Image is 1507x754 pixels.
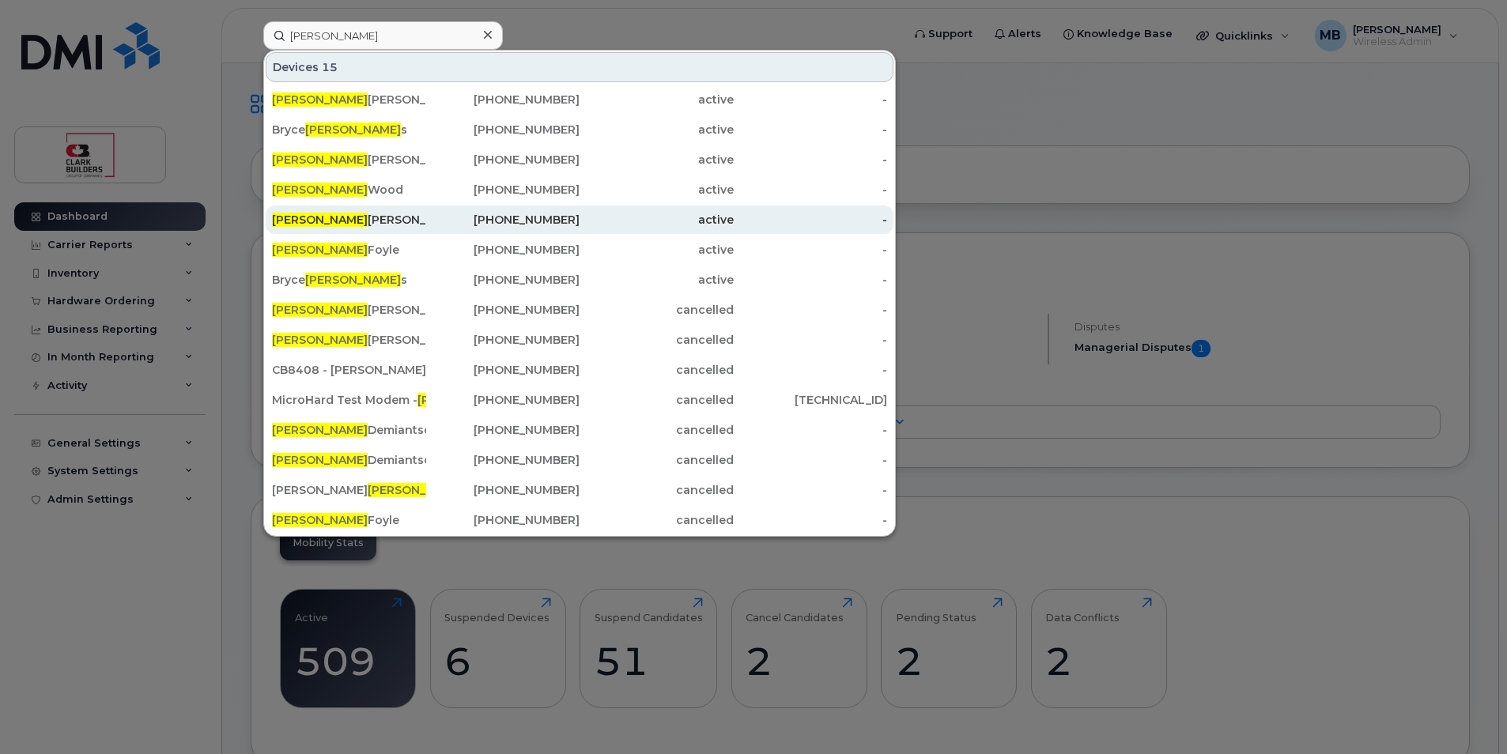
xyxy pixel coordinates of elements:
div: [PHONE_NUMBER] [426,272,580,288]
span: [PERSON_NAME] [272,92,368,107]
div: [PERSON_NAME] [272,332,426,348]
a: [PERSON_NAME]Foyle[PHONE_NUMBER]cancelled- [266,506,893,534]
span: [PERSON_NAME] [272,423,368,437]
div: [PHONE_NUMBER] [426,392,580,408]
div: - [734,302,888,318]
div: [TECHNICAL_ID] [734,392,888,408]
span: [PERSON_NAME] [272,243,368,257]
div: cancelled [580,512,734,528]
div: [PHONE_NUMBER] [426,152,580,168]
a: Bryce[PERSON_NAME]s[PHONE_NUMBER]active- [266,266,893,294]
div: [PERSON_NAME] [272,92,426,107]
div: [PHONE_NUMBER] [426,452,580,468]
div: Bryce s [272,272,426,288]
div: - [734,92,888,107]
div: - [734,122,888,138]
div: active [580,212,734,228]
span: [PERSON_NAME] [272,453,368,467]
div: - [734,422,888,438]
div: cancelled [580,392,734,408]
div: [PHONE_NUMBER] [426,362,580,378]
span: [PERSON_NAME] [272,513,368,527]
a: [PERSON_NAME]Foyle[PHONE_NUMBER]active- [266,236,893,264]
span: [PERSON_NAME] [272,153,368,167]
div: cancelled [580,482,734,498]
a: [PERSON_NAME]Demiantschuk[PHONE_NUMBER]cancelled- [266,446,893,474]
span: [PERSON_NAME] [272,303,368,317]
div: [PHONE_NUMBER] [426,302,580,318]
span: [PERSON_NAME] [305,123,401,137]
div: [PERSON_NAME] pending cancelation [272,302,426,318]
a: [PERSON_NAME][PERSON_NAME][PHONE_NUMBER]cancelled- [266,476,893,504]
span: [PERSON_NAME] [272,333,368,347]
span: [PERSON_NAME] [272,213,368,227]
div: - [734,452,888,468]
div: CB8408 - [PERSON_NAME] [272,362,426,378]
div: Demiantschuk [272,452,426,468]
div: [PHONE_NUMBER] [426,482,580,498]
span: [PERSON_NAME] [272,183,368,197]
div: cancelled [580,332,734,348]
div: cancelled [580,302,734,318]
span: 15 [322,59,338,75]
div: cancelled [580,362,734,378]
div: - [734,512,888,528]
a: MicroHard Test Modem -[PERSON_NAME][PERSON_NAME] pending cancelation[PHONE_NUMBER]cancelled[TECHN... [266,386,893,414]
a: [PERSON_NAME][PERSON_NAME][PHONE_NUMBER]cancelled- [266,326,893,354]
div: MicroHard Test Modem - [PERSON_NAME] pending cancelation [272,392,426,408]
div: active [580,242,734,258]
div: - [734,332,888,348]
a: [PERSON_NAME]Wood[PHONE_NUMBER]active- [266,175,893,204]
div: active [580,272,734,288]
a: CB8408 - [PERSON_NAME][PHONE_NUMBER]cancelled- [266,356,893,384]
div: cancelled [580,422,734,438]
div: [PHONE_NUMBER] [426,332,580,348]
div: [PHONE_NUMBER] [426,122,580,138]
span: [PERSON_NAME] [305,273,401,287]
a: [PERSON_NAME][PERSON_NAME] pending cancelation[PHONE_NUMBER]cancelled- [266,296,893,324]
div: - [734,242,888,258]
div: Devices [266,52,893,82]
div: [PHONE_NUMBER] [426,242,580,258]
div: - [734,182,888,198]
div: active [580,92,734,107]
a: Bryce[PERSON_NAME]s[PHONE_NUMBER]active- [266,115,893,144]
span: [PERSON_NAME] [417,393,513,407]
div: [PERSON_NAME] [272,152,426,168]
a: [PERSON_NAME][PERSON_NAME][PHONE_NUMBER]active- [266,145,893,174]
div: [PHONE_NUMBER] [426,212,580,228]
div: [PHONE_NUMBER] [426,92,580,107]
div: [PERSON_NAME] [272,212,426,228]
div: active [580,122,734,138]
div: - [734,272,888,288]
iframe: Messenger Launcher [1438,685,1495,742]
div: - [734,212,888,228]
div: active [580,182,734,198]
span: [PERSON_NAME] [368,483,463,497]
div: [PHONE_NUMBER] [426,512,580,528]
a: [PERSON_NAME][PERSON_NAME][PHONE_NUMBER]active- [266,205,893,234]
div: Demiantschuk [272,422,426,438]
a: [PERSON_NAME][PERSON_NAME][PHONE_NUMBER]active- [266,85,893,114]
div: [PHONE_NUMBER] [426,182,580,198]
div: Bryce s [272,122,426,138]
div: active [580,152,734,168]
div: - [734,482,888,498]
div: [PERSON_NAME] [272,482,426,498]
div: [PHONE_NUMBER] [426,422,580,438]
div: - [734,152,888,168]
div: - [734,362,888,378]
a: [PERSON_NAME]Demiantschuk[PHONE_NUMBER]cancelled- [266,416,893,444]
div: Wood [272,182,426,198]
div: Foyle [272,242,426,258]
div: Foyle [272,512,426,528]
div: cancelled [580,452,734,468]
